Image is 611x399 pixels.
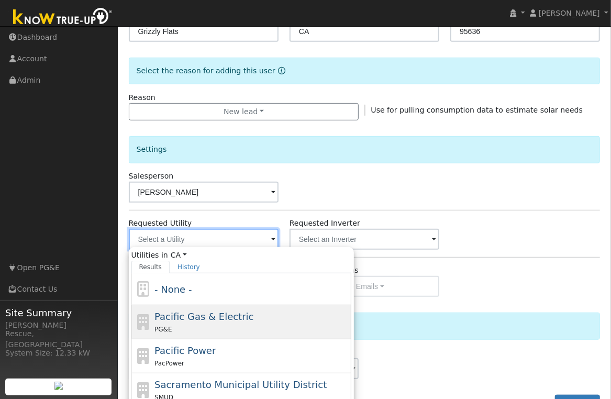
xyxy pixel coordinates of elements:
[154,345,216,356] span: Pacific Power
[290,218,360,229] label: Requested Inverter
[539,9,600,17] span: [PERSON_NAME]
[129,136,601,163] div: Settings
[5,348,112,359] div: System Size: 12.33 kW
[154,379,327,390] span: Sacramento Municipal Utility District
[129,103,359,121] button: New lead
[131,261,170,273] a: Results
[5,306,112,320] span: Site Summary
[129,182,279,203] input: Select a User
[170,261,208,273] a: History
[129,58,601,84] div: Select the reason for adding this user
[8,6,118,29] img: Know True-Up
[129,218,192,229] label: Requested Utility
[129,92,155,103] label: Reason
[5,328,112,350] div: Rescue, [GEOGRAPHIC_DATA]
[171,250,187,261] a: CA
[371,106,583,114] span: Use for pulling consumption data to estimate solar needs
[129,229,279,250] input: Select a Utility
[131,250,351,261] span: Utilities in
[154,326,172,333] span: PG&E
[5,320,112,331] div: [PERSON_NAME]
[154,360,184,367] span: PacPower
[54,382,63,390] img: retrieve
[154,311,253,322] span: Pacific Gas & Electric
[154,284,192,295] span: - None -
[275,66,285,75] a: Reason for new user
[290,229,439,250] input: Select an Inverter
[129,313,601,339] div: Actions
[129,171,174,182] label: Salesperson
